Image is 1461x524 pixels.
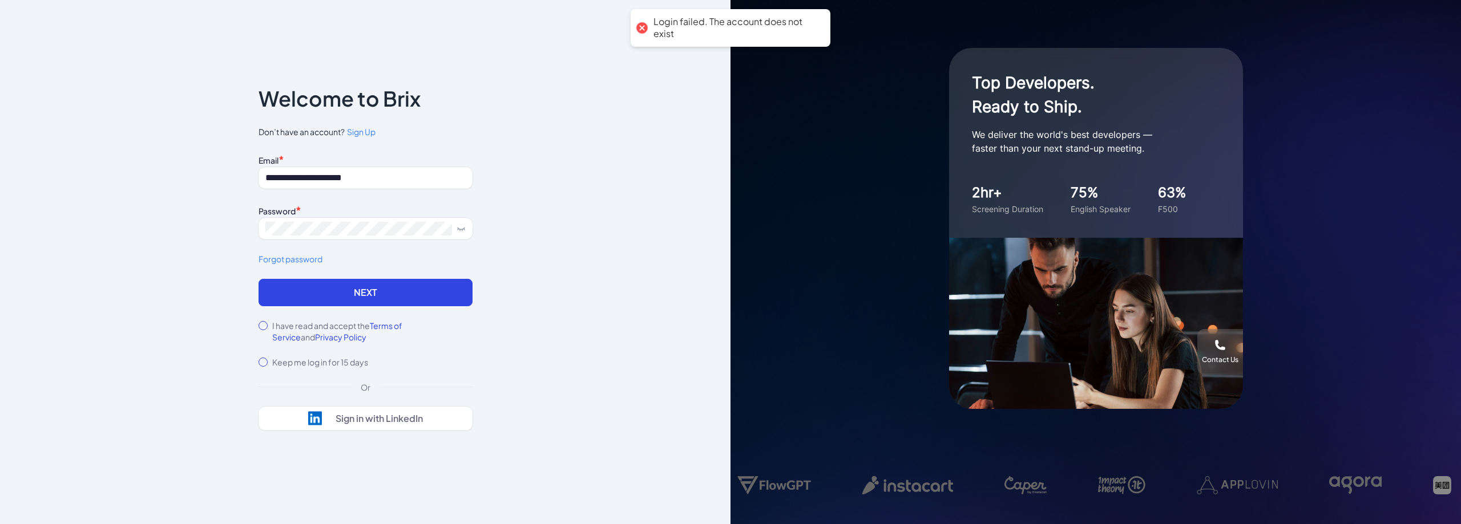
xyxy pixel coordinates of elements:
[972,128,1200,155] p: We deliver the world's best developers — faster than your next stand-up meeting.
[259,253,473,265] a: Forgot password
[347,127,376,137] span: Sign Up
[259,126,473,138] span: Don’t have an account?
[972,182,1043,203] div: 2hr+
[272,320,473,343] label: I have read and accept the and
[653,16,819,40] div: Login failed. The account does not exist
[272,320,402,342] span: Terms of Service
[1158,182,1186,203] div: 63%
[336,413,423,424] div: Sign in with LinkedIn
[315,332,366,342] span: Privacy Policy
[1071,203,1131,215] div: English Speaker
[259,155,279,165] label: Email
[1202,355,1238,364] div: Contact Us
[259,90,421,108] p: Welcome to Brix
[1071,182,1131,203] div: 75%
[259,206,296,216] label: Password
[972,203,1043,215] div: Screening Duration
[1197,329,1243,375] button: Contact Us
[345,126,376,138] a: Sign Up
[352,381,380,393] div: Or
[272,356,368,368] label: Keep me log in for 15 days
[259,407,473,430] button: Sign in with LinkedIn
[1158,203,1186,215] div: F500
[972,71,1200,119] h1: Top Developers. Ready to Ship.
[259,279,473,306] button: Next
